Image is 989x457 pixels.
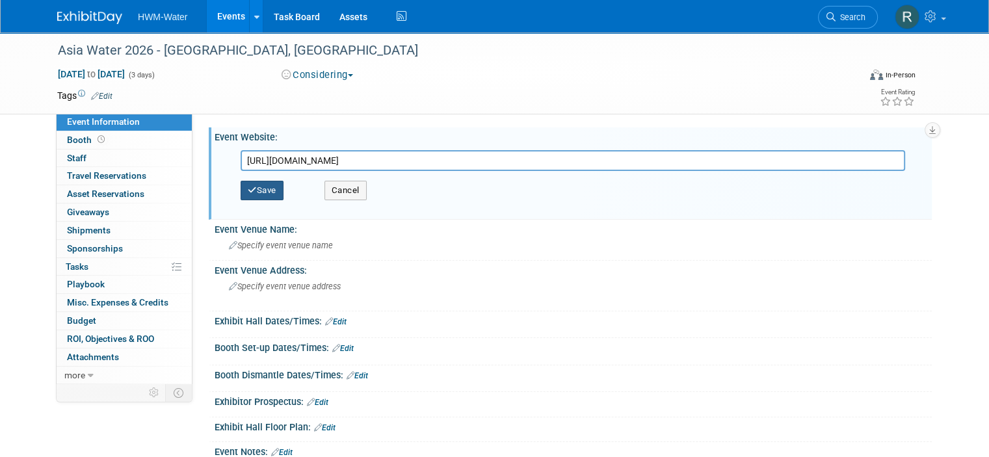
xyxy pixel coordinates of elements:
input: Enter URL [241,150,905,171]
div: Event Venue Name: [215,220,932,236]
span: Booth not reserved yet [95,135,107,144]
a: Budget [57,312,192,330]
a: Travel Reservations [57,167,192,185]
span: HWM-Water [138,12,187,22]
button: Save [241,181,284,200]
a: Edit [307,398,328,407]
span: Budget [67,315,96,326]
img: ExhibitDay [57,11,122,24]
td: Toggle Event Tabs [166,384,192,401]
a: Asset Reservations [57,185,192,203]
span: Attachments [67,352,119,362]
div: Exhibitor Prospectus: [215,392,932,409]
div: Event Format [789,68,916,87]
div: Asia Water 2026 - [GEOGRAPHIC_DATA], [GEOGRAPHIC_DATA] [53,39,843,62]
div: Exhibit Hall Floor Plan: [215,417,932,434]
span: Staff [67,153,86,163]
div: Exhibit Hall Dates/Times: [215,311,932,328]
a: Booth [57,131,192,149]
a: Edit [271,448,293,457]
span: ROI, Objectives & ROO [67,333,154,344]
span: Booth [67,135,107,145]
span: [DATE] [DATE] [57,68,125,80]
div: Event Venue Address: [215,261,932,277]
div: Event Website: [215,127,932,144]
a: Staff [57,150,192,167]
span: Giveaways [67,207,109,217]
span: Shipments [67,225,111,235]
span: Specify event venue name [229,241,333,250]
img: Format-Inperson.png [870,70,883,80]
span: Misc. Expenses & Credits [67,297,168,307]
td: Tags [57,89,112,102]
span: Asset Reservations [67,189,144,199]
a: Tasks [57,258,192,276]
div: Booth Dismantle Dates/Times: [215,365,932,382]
a: Edit [325,317,347,326]
a: Search [818,6,878,29]
span: more [64,370,85,380]
a: Playbook [57,276,192,293]
button: Considering [277,68,358,82]
a: more [57,367,192,384]
span: Tasks [66,261,88,272]
span: Sponsorships [67,243,123,254]
span: to [85,69,98,79]
td: Personalize Event Tab Strip [143,384,166,401]
a: ROI, Objectives & ROO [57,330,192,348]
a: Sponsorships [57,240,192,257]
span: (3 days) [127,71,155,79]
div: Booth Set-up Dates/Times: [215,338,932,355]
a: Edit [91,92,112,101]
a: Misc. Expenses & Credits [57,294,192,311]
a: Event Information [57,113,192,131]
span: Travel Reservations [67,170,146,181]
a: Giveaways [57,203,192,221]
div: In-Person [885,70,916,80]
a: Shipments [57,222,192,239]
span: Specify event venue address [229,281,341,291]
span: Search [836,12,865,22]
a: Attachments [57,348,192,366]
a: Edit [332,344,354,353]
button: Cancel [324,181,367,200]
span: Playbook [67,279,105,289]
a: Edit [347,371,368,380]
a: Edit [314,423,336,432]
img: Rhys Salkeld [895,5,919,29]
div: Event Rating [880,89,915,96]
span: Event Information [67,116,140,127]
